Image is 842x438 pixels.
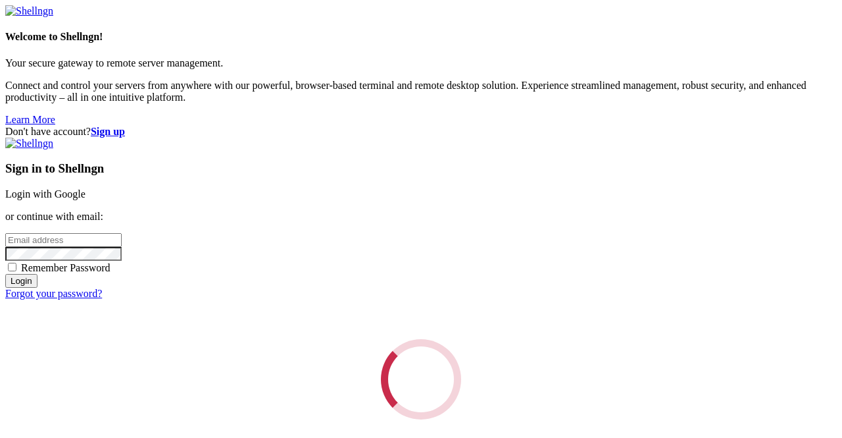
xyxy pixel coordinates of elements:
a: Sign up [91,126,125,137]
a: Forgot your password? [5,288,102,299]
a: Login with Google [5,188,86,200]
p: Connect and control your servers from anywhere with our powerful, browser-based terminal and remo... [5,80,837,103]
p: Your secure gateway to remote server management. [5,57,837,69]
span: Remember Password [21,262,111,273]
p: or continue with email: [5,211,837,223]
img: Shellngn [5,138,53,150]
div: Loading... [381,339,461,420]
h4: Welcome to Shellngn! [5,31,837,43]
div: Don't have account? [5,126,837,138]
h3: Sign in to Shellngn [5,161,837,176]
input: Remember Password [8,263,16,271]
a: Learn More [5,114,55,125]
input: Email address [5,233,122,247]
input: Login [5,274,37,288]
img: Shellngn [5,5,53,17]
